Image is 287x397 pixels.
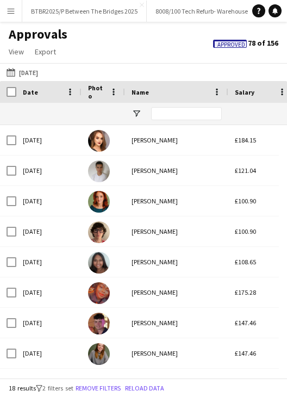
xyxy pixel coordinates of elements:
[125,186,228,216] div: [PERSON_NAME]
[235,349,256,357] span: £147.46
[125,216,228,246] div: [PERSON_NAME]
[23,88,38,96] span: Date
[88,282,110,304] img: Monique Strachan
[235,319,256,327] span: £147.46
[213,38,278,48] span: 78 of 156
[235,258,256,266] span: £108.65
[16,338,82,368] div: [DATE]
[16,186,82,216] div: [DATE]
[132,109,141,119] button: Open Filter Menu
[16,308,82,338] div: [DATE]
[235,88,254,96] span: Salary
[217,41,245,48] span: Approved
[42,384,73,392] span: 2 filters set
[16,156,82,185] div: [DATE]
[16,247,82,277] div: [DATE]
[88,130,110,152] img: Amy Cane
[235,227,256,235] span: £100.90
[235,288,256,296] span: £175.28
[123,382,166,394] button: Reload data
[9,47,24,57] span: View
[125,156,228,185] div: [PERSON_NAME]
[125,125,228,155] div: [PERSON_NAME]
[88,191,110,213] img: Evie Woolley
[88,343,110,365] img: Ivana Moravcová
[88,160,110,182] img: Joel Lim
[125,338,228,368] div: [PERSON_NAME]
[125,308,228,338] div: [PERSON_NAME]
[73,382,123,394] button: Remove filters
[125,247,228,277] div: [PERSON_NAME]
[22,1,147,22] button: BTBR2025/P Between The Bridges 2025
[125,277,228,307] div: [PERSON_NAME]
[88,313,110,334] img: Benjamin Deacon
[16,125,82,155] div: [DATE]
[88,252,110,274] img: Nia Govind
[88,84,105,100] span: Photo
[235,166,256,175] span: £121.04
[132,88,149,96] span: Name
[4,66,40,79] button: [DATE]
[30,45,60,59] a: Export
[88,221,110,243] img: Harry Urquhart
[16,216,82,246] div: [DATE]
[235,197,256,205] span: £100.90
[147,1,257,22] button: 8008/100 Tech Refurb- Warehouse
[35,47,56,57] span: Export
[16,277,82,307] div: [DATE]
[235,136,256,144] span: £184.15
[151,107,222,120] input: Name Filter Input
[4,45,28,59] a: View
